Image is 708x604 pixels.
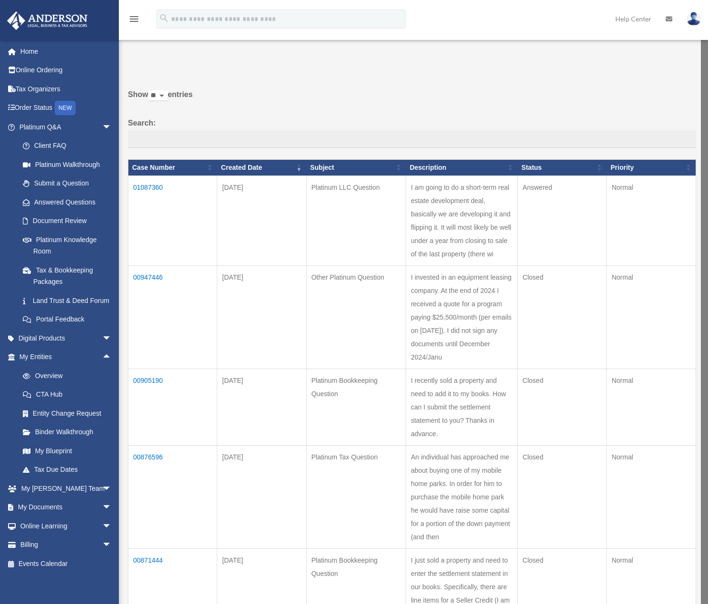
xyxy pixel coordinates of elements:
[128,175,217,265] td: 01087360
[13,212,121,231] a: Document Review
[306,175,406,265] td: Platinum LLC Question
[102,536,121,555] span: arrow_drop_down
[102,516,121,536] span: arrow_drop_down
[217,265,306,369] td: [DATE]
[607,159,696,175] th: Priority: activate to sort column ascending
[159,13,169,23] i: search
[7,516,126,536] a: Online Learningarrow_drop_down
[306,159,406,175] th: Subject: activate to sort column ascending
[306,265,406,369] td: Other Platinum Question
[406,175,518,265] td: I am going to do a short-term real estate development deal, basically we are developing it and fl...
[55,101,76,115] div: NEW
[128,369,217,445] td: 00905190
[13,230,121,261] a: Platinum Knowledge Room
[7,498,126,517] a: My Documentsarrow_drop_down
[13,310,121,329] a: Portal Feedback
[128,265,217,369] td: 00947446
[687,12,701,26] img: User Pic
[13,404,126,423] a: Entity Change Request
[13,291,121,310] a: Land Trust & Deed Forum
[102,117,121,137] span: arrow_drop_down
[7,348,126,367] a: My Entitiesarrow_drop_up
[217,369,306,445] td: [DATE]
[102,479,121,498] span: arrow_drop_down
[13,193,116,212] a: Answered Questions
[128,17,140,25] a: menu
[7,554,126,573] a: Events Calendar
[13,136,121,156] a: Client FAQ
[518,159,607,175] th: Status: activate to sort column ascending
[7,42,126,61] a: Home
[217,175,306,265] td: [DATE]
[13,174,121,193] a: Submit a Question
[406,445,518,548] td: An individual has approached me about buying one of my mobile home parks. In order for him to pur...
[7,79,126,98] a: Tax Organizers
[102,498,121,517] span: arrow_drop_down
[128,117,696,148] label: Search:
[518,445,607,548] td: Closed
[102,329,121,348] span: arrow_drop_down
[7,329,126,348] a: Digital Productsarrow_drop_down
[406,265,518,369] td: I invested in an equipment leasing company. At the end of 2024 I received a quote for a program p...
[518,265,607,369] td: Closed
[4,11,90,30] img: Anderson Advisors Platinum Portal
[7,479,126,498] a: My [PERSON_NAME] Teamarrow_drop_down
[7,61,126,80] a: Online Ordering
[607,369,696,445] td: Normal
[7,98,126,118] a: Order StatusNEW
[13,385,126,404] a: CTA Hub
[148,90,168,101] select: Showentries
[217,159,306,175] th: Created Date: activate to sort column ascending
[306,369,406,445] td: Platinum Bookkeeping Question
[607,175,696,265] td: Normal
[13,366,126,385] a: Overview
[607,445,696,548] td: Normal
[13,441,126,460] a: My Blueprint
[518,369,607,445] td: Closed
[128,445,217,548] td: 00876596
[217,445,306,548] td: [DATE]
[13,261,121,291] a: Tax & Bookkeeping Packages
[406,369,518,445] td: I recently sold a property and need to add it to my books. How can I submit the settlement statem...
[7,117,121,136] a: Platinum Q&Aarrow_drop_down
[306,445,406,548] td: Platinum Tax Question
[128,159,217,175] th: Case Number: activate to sort column ascending
[128,88,696,111] label: Show entries
[13,460,126,479] a: Tax Due Dates
[13,155,121,174] a: Platinum Walkthrough
[102,348,121,367] span: arrow_drop_up
[406,159,518,175] th: Description: activate to sort column ascending
[607,265,696,369] td: Normal
[7,536,126,555] a: Billingarrow_drop_down
[128,13,140,25] i: menu
[128,130,696,148] input: Search:
[13,423,126,442] a: Binder Walkthrough
[518,175,607,265] td: Answered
